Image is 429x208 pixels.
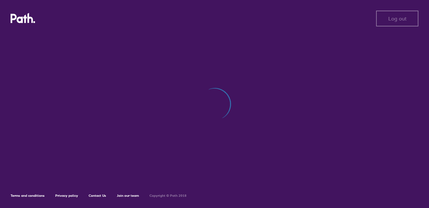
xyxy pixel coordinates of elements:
[89,193,106,198] a: Contact Us
[150,194,187,198] h6: Copyright © Path 2018
[388,16,407,21] span: Log out
[11,193,45,198] a: Terms and conditions
[117,193,139,198] a: Join our team
[376,11,418,26] button: Log out
[55,193,78,198] a: Privacy policy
